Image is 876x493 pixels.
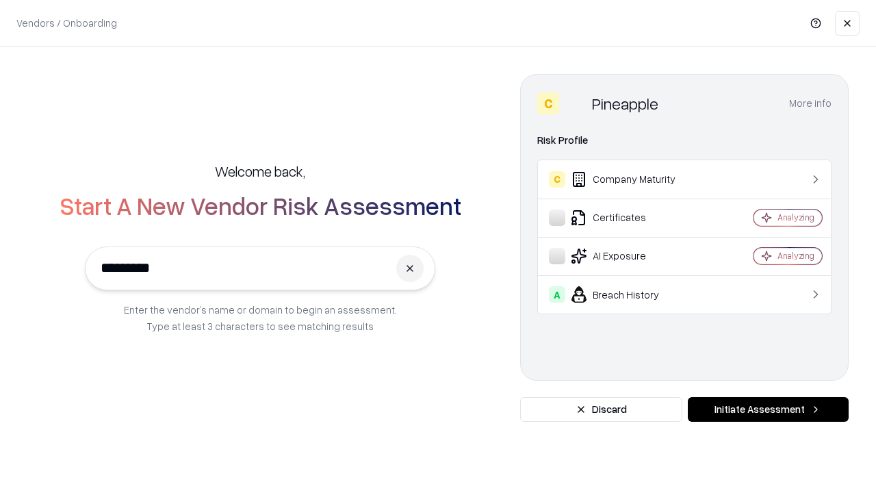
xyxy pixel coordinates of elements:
[777,212,814,223] div: Analyzing
[549,210,712,226] div: Certificates
[124,301,397,334] p: Enter the vendor’s name or domain to begin an assessment. Type at least 3 characters to see match...
[789,91,832,116] button: More info
[777,250,814,262] div: Analyzing
[215,162,305,181] h5: Welcome back,
[549,171,565,188] div: C
[549,286,712,303] div: Breach History
[537,92,559,114] div: C
[549,286,565,303] div: A
[16,16,117,30] p: Vendors / Onboarding
[537,132,832,149] div: Risk Profile
[549,171,712,188] div: Company Maturity
[549,248,712,264] div: AI Exposure
[688,397,849,422] button: Initiate Assessment
[565,92,587,114] img: Pineapple
[60,192,461,219] h2: Start A New Vendor Risk Assessment
[520,397,682,422] button: Discard
[592,92,658,114] div: Pineapple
